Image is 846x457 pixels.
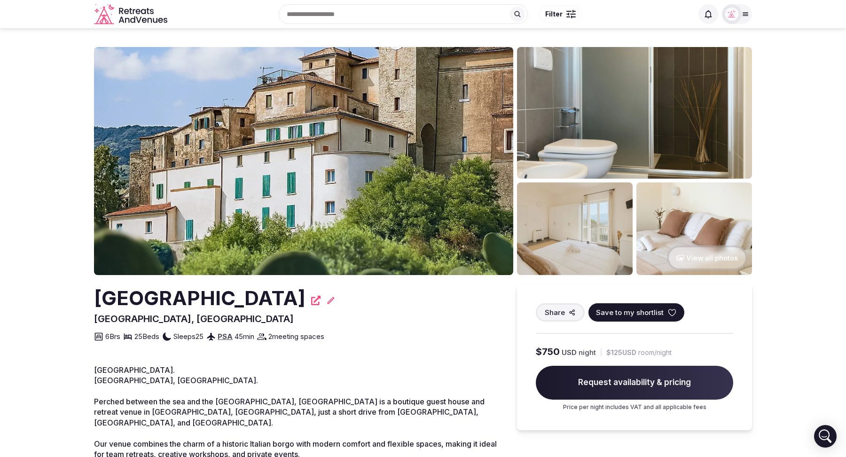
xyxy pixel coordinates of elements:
svg: Retreats and Venues company logo [94,4,169,25]
button: Filter [539,5,582,23]
span: Save to my shortlist [596,307,664,317]
div: | [600,347,603,357]
span: Filter [545,9,563,19]
button: View all photos [667,245,747,270]
a: Visit the homepage [94,4,169,25]
span: [GEOGRAPHIC_DATA], [GEOGRAPHIC_DATA]. [94,376,258,385]
p: Price per night includes VAT and all applicable fees [536,403,733,411]
img: Matt Grant Oakes [725,8,738,21]
button: Save to my shortlist [588,303,684,322]
img: Venue gallery photo [517,182,633,275]
span: 25 Beds [134,331,159,341]
img: Venue cover photo [94,47,513,275]
span: Request availability & pricing [536,366,733,400]
span: night [579,347,596,357]
span: room/night [638,348,672,357]
span: Sleeps 25 [173,331,204,341]
span: USD [562,347,577,357]
img: Venue gallery photo [517,47,752,179]
span: Share [545,307,565,317]
span: [GEOGRAPHIC_DATA], [GEOGRAPHIC_DATA] [94,313,294,324]
span: 45 min [235,331,254,341]
span: $750 [536,345,560,358]
h2: [GEOGRAPHIC_DATA] [94,284,305,312]
span: 2 meeting spaces [268,331,324,341]
div: Open Intercom Messenger [814,425,837,448]
span: Perched between the sea and the [GEOGRAPHIC_DATA], [GEOGRAPHIC_DATA] is a boutique guest house an... [94,397,485,427]
button: Share [536,303,585,322]
span: [GEOGRAPHIC_DATA]. [94,365,175,375]
a: PSA [218,332,233,341]
span: $125 USD [606,348,636,357]
span: 6 Brs [105,331,120,341]
img: Venue gallery photo [636,182,752,275]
